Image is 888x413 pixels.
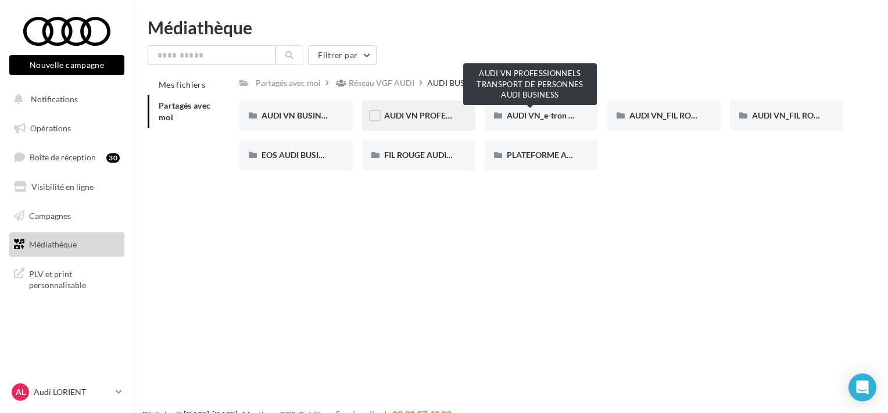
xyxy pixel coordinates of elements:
[262,150,339,160] span: EOS AUDI BUSINESS
[7,175,127,199] a: Visibilité en ligne
[7,261,127,296] a: PLV et print personnalisable
[349,77,414,89] div: Réseau VGF AUDI
[384,110,664,120] span: AUDI VN PROFESSIONNELS TRANSPORT DE PERSONNES AUDI BUSINESS
[463,63,597,105] div: AUDI VN PROFESSIONNELS TRANSPORT DE PERSONNES AUDI BUSINESS
[16,386,26,398] span: AL
[29,266,120,291] span: PLV et print personnalisable
[7,204,127,228] a: Campagnes
[256,77,321,89] div: Partagés avec moi
[159,100,211,122] span: Partagés avec moi
[9,381,124,403] a: AL Audi LORIENT
[848,374,876,401] div: Open Intercom Messenger
[34,386,111,398] p: Audi LORIENT
[507,150,621,160] span: PLATEFORME AUDI BUSINESS
[30,152,96,162] span: Boîte de réception
[7,87,122,112] button: Notifications
[31,94,78,104] span: Notifications
[384,150,507,160] span: FIL ROUGE AUDI BUSINESS 2025
[427,77,486,89] div: AUDI BUSINESS
[629,110,740,120] span: AUDI VN_FIL ROUGE_B2B_Q4
[148,19,874,36] div: Médiathèque
[30,123,71,133] span: Opérations
[507,110,642,120] span: AUDI VN_e-tron GT_AUDI BUSINESS
[106,153,120,163] div: 30
[31,182,94,192] span: Visibilité en ligne
[29,239,77,249] span: Médiathèque
[29,210,71,220] span: Campagnes
[7,116,127,141] a: Opérations
[7,145,127,170] a: Boîte de réception30
[159,80,205,89] span: Mes fichiers
[308,45,377,65] button: Filtrer par
[9,55,124,75] button: Nouvelle campagne
[262,110,434,120] span: AUDI VN BUSINESS JUIN JPO AUDI BUSINESS
[7,232,127,257] a: Médiathèque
